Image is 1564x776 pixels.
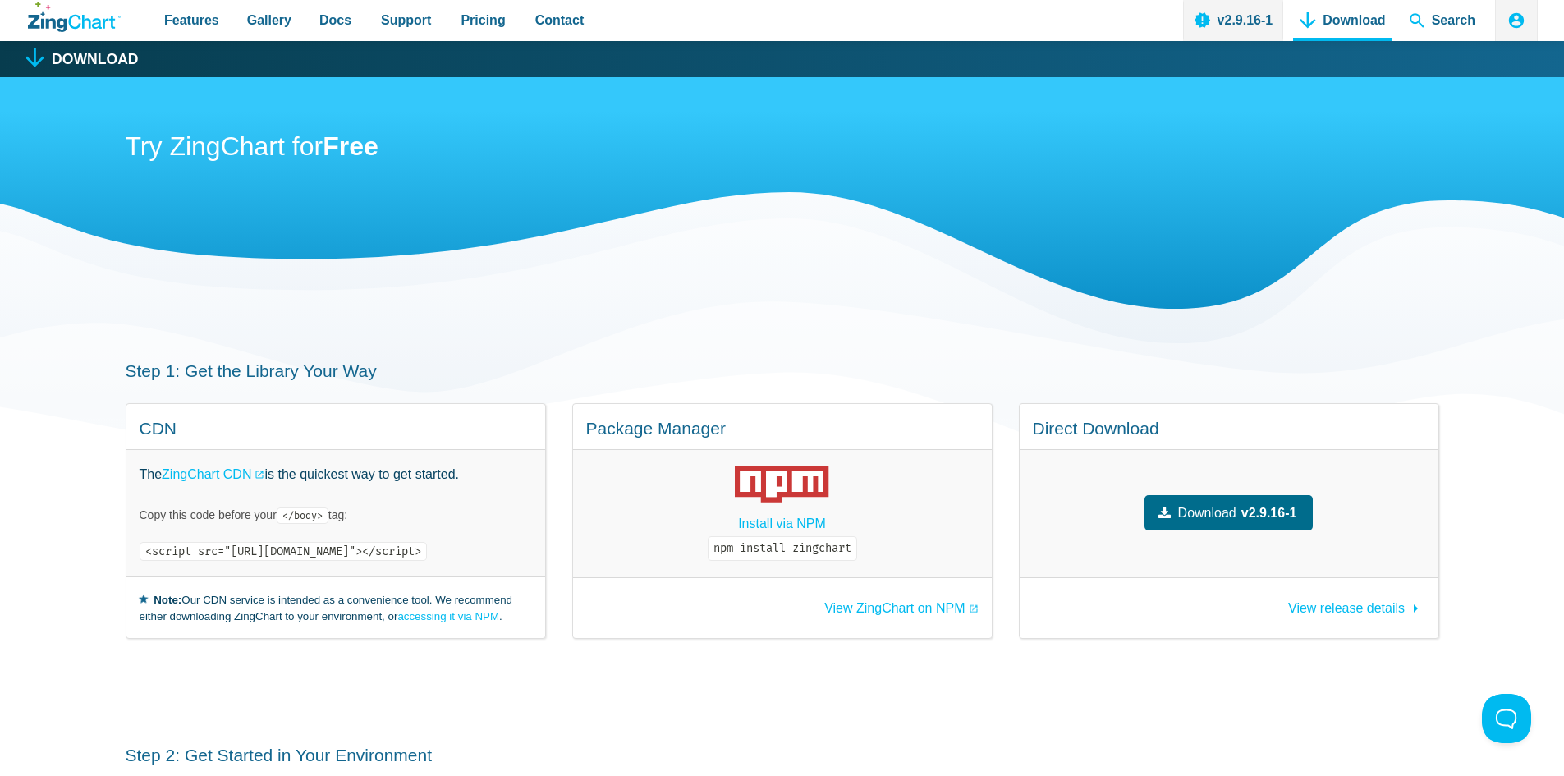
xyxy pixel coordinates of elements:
[140,463,532,485] p: The is the quickest way to get started.
[323,131,378,161] strong: Free
[319,9,351,31] span: Docs
[154,594,181,606] strong: Note:
[1144,495,1314,530] a: Downloadv2.9.16-1
[535,9,585,31] span: Contact
[1288,593,1424,615] a: View release details
[1241,502,1297,524] strong: v2.9.16-1
[1178,502,1236,524] span: Download
[164,9,219,31] span: Features
[28,2,121,32] a: ZingChart Logo. Click to return to the homepage
[140,542,427,561] code: <script src="[URL][DOMAIN_NAME]"></script>
[277,507,328,524] code: </body>
[140,507,532,523] p: Copy this code before your tag:
[1033,417,1425,439] h4: Direct Download
[140,417,532,439] h4: CDN
[126,130,1439,167] h2: Try ZingChart for
[1288,601,1405,615] span: View release details
[397,610,499,622] a: accessing it via NPM
[708,536,857,561] code: npm install zingchart
[52,53,139,67] h1: Download
[140,590,532,625] small: Our CDN service is intended as a convenience tool. We recommend either downloading ZingChart to y...
[738,512,826,535] a: Install via NPM
[461,9,505,31] span: Pricing
[162,463,264,485] a: ZingChart CDN
[381,9,431,31] span: Support
[824,602,978,615] a: View ZingChart on NPM
[586,417,979,439] h4: Package Manager
[1482,694,1531,743] iframe: Toggle Customer Support
[247,9,291,31] span: Gallery
[126,744,1439,766] h3: Step 2: Get Started in Your Environment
